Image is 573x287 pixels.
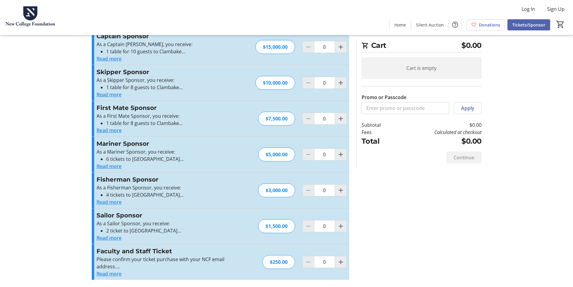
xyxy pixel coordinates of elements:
[97,220,228,227] p: As a Sailor Sponsor, you receive:
[335,185,347,196] button: Increment by one
[362,102,449,114] input: Enter promo or passcode
[106,227,228,234] li: 2 ticket to [GEOGRAPHIC_DATA]
[258,148,295,161] div: $5,000.00
[416,22,444,28] span: Silent Auction
[396,129,481,136] td: Calculated at checkout
[314,41,335,53] input: Captain Sponsor Quantity
[106,84,228,91] li: 1 table for 8 guests to Clambake
[314,148,335,161] input: Mariner Sponsor Quantity
[97,32,228,41] h3: Captain Sponsor
[314,184,335,196] input: Fisherman Sponsor Quantity
[314,256,335,268] input: Faculty and Staff Ticket Quantity
[97,163,122,170] button: Read more
[314,113,335,125] input: First Mate Sponsor Quantity
[390,19,411,30] a: Home
[97,148,228,155] p: As a Mariner Sponsor, you receive:
[97,112,228,120] p: As a First Mate Sponsor, you receive:
[454,102,482,114] button: Apply
[335,77,347,89] button: Increment by one
[362,94,406,101] label: Promo or Passcode
[258,219,295,233] div: $1,500.00
[362,40,482,52] h2: Cart
[396,136,481,147] td: $0.00
[97,55,122,62] button: Read more
[97,256,228,270] p: Please confirm your ticket purchase with your NCF email address.
[461,40,482,51] span: $0.00
[411,19,449,30] a: Silent Auction
[449,19,461,31] button: Help
[396,121,481,129] td: $0.00
[335,113,347,124] button: Increment by one
[517,4,540,14] button: Log In
[106,48,228,55] li: 1 table for 10 guests to Clambake
[255,76,295,90] div: $10,000.00
[461,105,474,112] span: Apply
[106,191,228,198] li: 4 tickets to [GEOGRAPHIC_DATA]
[97,270,122,277] button: Read more
[97,103,228,112] h3: First Mate Sponsor
[106,155,228,163] li: 6 tickets to [GEOGRAPHIC_DATA]
[555,19,566,30] button: Cart
[106,120,228,127] li: 1 table for 8 guests to Clambake
[362,121,396,129] td: Subtotal
[507,19,550,30] a: Tickets/Sponsor
[479,22,500,28] span: Donations
[97,247,228,256] h3: Faculty and Staff Ticket
[335,220,347,232] button: Increment by one
[314,77,335,89] input: Skipper Sponsor Quantity
[547,5,565,13] span: Sign Up
[97,127,122,134] button: Read more
[512,22,545,28] span: Tickets/Sponsor
[97,91,122,98] button: Read more
[258,112,295,126] div: $7,500.00
[362,57,482,79] div: Cart is empty
[542,4,569,14] button: Sign Up
[522,5,535,13] span: Log In
[97,234,122,242] button: Read more
[97,184,228,191] p: As a Fisherman Sponsor, you receive:
[335,41,347,53] button: Increment by one
[335,149,347,160] button: Increment by one
[97,76,228,84] p: As a Skipper Sponsor, you receive:
[255,40,295,54] div: $15,000.00
[362,129,396,136] td: Fees
[4,2,57,33] img: New College Foundation's Logo
[97,198,122,206] button: Read more
[97,139,228,148] h3: Mariner Sponsor
[97,211,228,220] h3: Sailor Sponsor
[314,220,335,232] input: Sailor Sponsor Quantity
[262,255,295,269] div: $250.00
[466,19,505,30] a: Donations
[335,256,347,268] button: Increment by one
[362,136,396,147] td: Total
[97,67,228,76] h3: Skipper Sponsor
[97,175,228,184] h3: Fisherman Sponsor
[394,22,406,28] span: Home
[97,41,228,48] p: As a Captain [PERSON_NAME], you receive:
[258,183,295,197] div: $3,000.00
